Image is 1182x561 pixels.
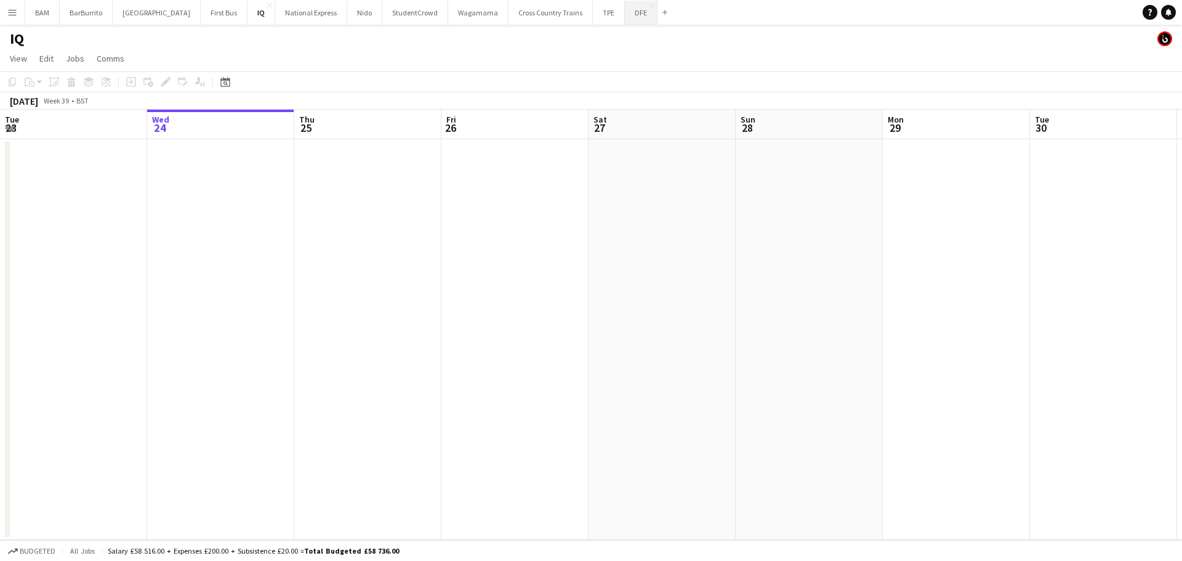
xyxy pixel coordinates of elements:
[150,121,169,135] span: 24
[68,546,97,555] span: All jobs
[41,96,71,105] span: Week 39
[5,50,32,67] a: View
[39,53,54,64] span: Edit
[625,1,657,25] button: DFE
[20,547,55,555] span: Budgeted
[444,121,456,135] span: 26
[1035,114,1049,125] span: Tue
[509,1,593,25] button: Cross Country Trains
[3,121,19,135] span: 23
[152,114,169,125] span: Wed
[5,114,19,125] span: Tue
[741,114,755,125] span: Sun
[1033,121,1049,135] span: 30
[66,53,84,64] span: Jobs
[61,50,89,67] a: Jobs
[201,1,247,25] button: First Bus
[593,114,607,125] span: Sat
[886,121,904,135] span: 29
[10,30,24,48] h1: IQ
[10,95,38,107] div: [DATE]
[1157,31,1172,46] app-user-avatar: Tim Bodenham
[92,50,129,67] a: Comms
[304,546,399,555] span: Total Budgeted £58 736.00
[34,50,58,67] a: Edit
[888,114,904,125] span: Mon
[299,114,315,125] span: Thu
[113,1,201,25] button: [GEOGRAPHIC_DATA]
[592,121,607,135] span: 27
[347,1,382,25] button: Nido
[10,53,27,64] span: View
[448,1,509,25] button: Wagamama
[6,544,57,558] button: Budgeted
[297,121,315,135] span: 25
[739,121,755,135] span: 28
[247,1,275,25] button: IQ
[382,1,448,25] button: StudentCrowd
[97,53,124,64] span: Comms
[60,1,113,25] button: BarBurrito
[108,546,399,555] div: Salary £58 516.00 + Expenses £200.00 + Subsistence £20.00 =
[446,114,456,125] span: Fri
[25,1,60,25] button: BAM
[593,1,625,25] button: TPE
[275,1,347,25] button: National Express
[76,96,89,105] div: BST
